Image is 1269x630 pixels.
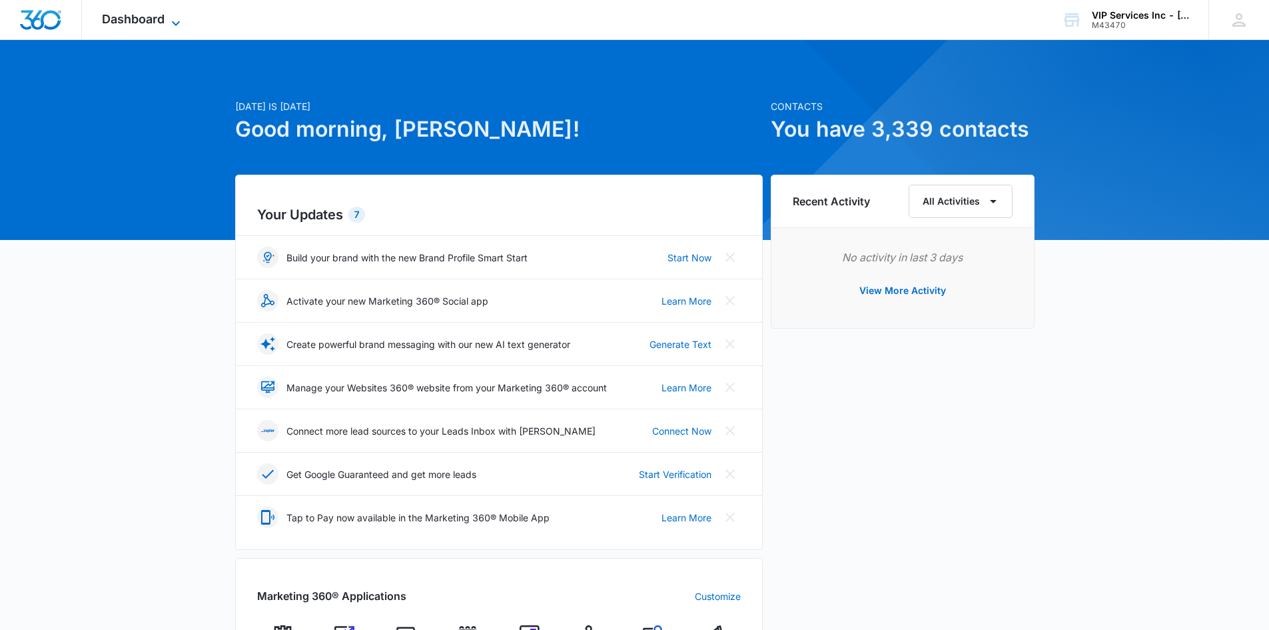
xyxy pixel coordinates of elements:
[719,290,741,311] button: Close
[286,467,476,481] p: Get Google Guaranteed and get more leads
[695,589,741,603] a: Customize
[286,381,607,395] p: Manage your Websites 360® website from your Marketing 360® account
[235,99,763,113] p: [DATE] is [DATE]
[639,467,711,481] a: Start Verification
[771,113,1035,145] h1: You have 3,339 contacts
[846,275,959,307] button: View More Activity
[286,424,596,438] p: Connect more lead sources to your Leads Inbox with [PERSON_NAME]
[771,99,1035,113] p: Contacts
[719,333,741,355] button: Close
[661,511,711,525] a: Learn More
[348,207,365,223] div: 7
[257,205,741,225] h2: Your Updates
[257,588,406,604] h2: Marketing 360® Applications
[102,12,165,26] span: Dashboard
[1092,21,1189,30] div: account id
[719,377,741,398] button: Close
[652,424,711,438] a: Connect Now
[235,113,763,145] h1: Good morning, [PERSON_NAME]!
[286,251,528,265] p: Build your brand with the new Brand Profile Smart Start
[719,420,741,441] button: Close
[719,247,741,268] button: Close
[793,193,870,209] h6: Recent Activity
[649,337,711,351] a: Generate Text
[909,185,1013,218] button: All Activities
[719,507,741,528] button: Close
[286,511,550,525] p: Tap to Pay now available in the Marketing 360® Mobile App
[719,463,741,485] button: Close
[661,381,711,395] a: Learn More
[793,249,1013,265] p: No activity in last 3 days
[286,337,570,351] p: Create powerful brand messaging with our new AI text generator
[667,251,711,265] a: Start Now
[1092,10,1189,21] div: account name
[661,294,711,308] a: Learn More
[286,294,488,308] p: Activate your new Marketing 360® Social app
